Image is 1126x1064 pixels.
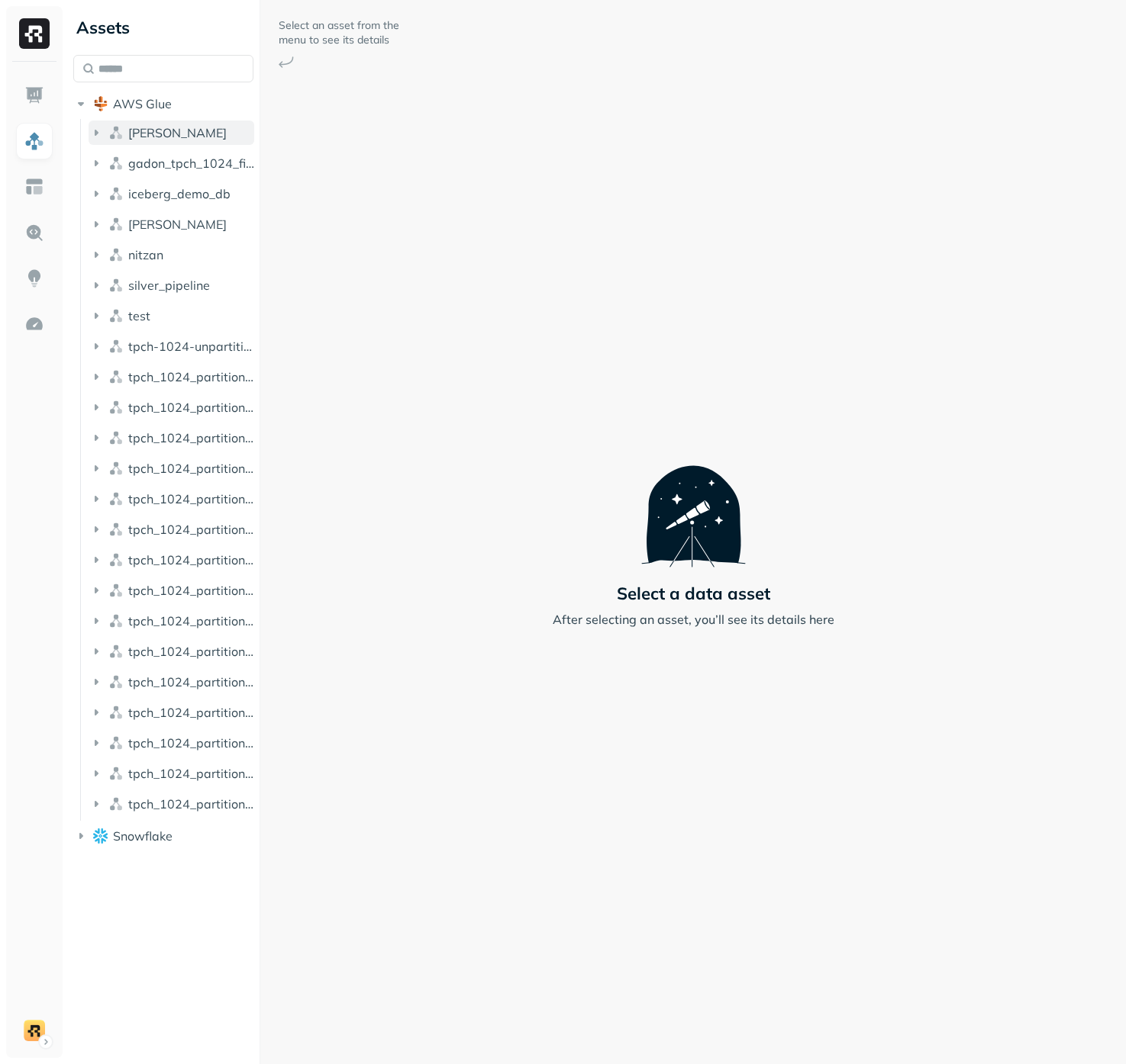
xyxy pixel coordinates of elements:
[128,247,163,262] span: nitzan
[19,18,50,49] img: Ryft
[128,674,254,690] span: tpch_1024_partitioned_5
[113,828,173,844] span: Snowflake
[108,613,124,628] img: namespace
[108,278,124,293] img: namespace
[108,247,124,262] img: namespace
[89,700,254,725] button: tpch_1024_partitioned_6
[73,92,253,116] button: AWS Glue
[24,131,44,151] img: Assets
[89,792,254,816] button: tpch_1024_partitioned_9
[108,308,124,323] img: namespace
[24,314,44,334] img: Optimization
[89,578,254,603] button: tpch_1024_partitioned_2
[128,766,254,781] span: tpch_1024_partitioned_8
[24,223,44,243] img: Query Explorer
[89,639,254,664] button: tpch_1024_partitioned_4
[108,522,124,537] img: namespace
[89,670,254,694] button: tpch_1024_partitioned_5
[89,731,254,755] button: tpch_1024_partitioned_7
[113,96,172,111] span: AWS Glue
[89,456,254,481] button: tpch_1024_partitioned_11
[617,583,770,604] p: Select a data asset
[128,339,254,354] span: tpch-1024-unpartitioned
[108,400,124,415] img: namespace
[108,186,124,201] img: namespace
[128,705,254,720] span: tpch_1024_partitioned_6
[128,735,254,751] span: tpch_1024_partitioned_7
[93,828,108,843] img: root
[128,308,150,323] span: test
[108,339,124,354] img: namespace
[128,278,210,293] span: silver_pipeline
[89,304,254,328] button: test
[108,583,124,598] img: namespace
[108,461,124,476] img: namespace
[108,674,124,690] img: namespace
[128,186,231,201] span: iceberg_demo_db
[553,610,834,628] p: After selecting an asset, you’ll see its details here
[89,273,254,297] button: silver_pipeline
[89,761,254,786] button: tpch_1024_partitioned_8
[641,436,746,567] img: Telescope
[108,369,124,384] img: namespace
[108,552,124,567] img: namespace
[128,583,254,598] span: tpch_1024_partitioned_2
[128,461,254,476] span: tpch_1024_partitioned_11
[279,18,401,47] p: Select an asset from the menu to see its details
[128,400,254,415] span: tpch_1024_partitioned_1
[89,548,254,572] button: tpch_1024_partitioned_14
[24,85,44,105] img: Dashboard
[89,609,254,633] button: tpch_1024_partitioned_3
[89,243,254,267] button: nitzan
[89,517,254,542] button: tpch_1024_partitioned_13
[128,796,254,812] span: tpch_1024_partitioned_9
[89,182,254,206] button: iceberg_demo_db
[73,824,253,848] button: Snowflake
[108,766,124,781] img: namespace
[108,705,124,720] img: namespace
[89,395,254,419] button: tpch_1024_partitioned_1
[128,552,254,567] span: tpch_1024_partitioned_14
[89,365,254,389] button: tpch_1024_partitioned
[108,644,124,659] img: namespace
[128,369,254,384] span: tpch_1024_partitioned
[128,156,254,171] span: gadon_tpch_1024_filesizes_test
[108,430,124,445] img: namespace
[108,217,124,232] img: namespace
[128,125,227,140] span: [PERSON_NAME]
[108,156,124,171] img: namespace
[24,1020,45,1041] img: demo
[24,177,44,197] img: Asset Explorer
[108,125,124,140] img: namespace
[89,121,254,145] button: [PERSON_NAME]
[89,151,254,175] button: gadon_tpch_1024_filesizes_test
[89,426,254,450] button: tpch_1024_partitioned_10
[108,796,124,812] img: namespace
[279,56,294,68] img: Arrow
[128,644,254,659] span: tpch_1024_partitioned_4
[89,487,254,511] button: tpch_1024_partitioned_12
[73,15,253,40] div: Assets
[89,334,254,358] button: tpch-1024-unpartitioned
[89,212,254,236] button: [PERSON_NAME]
[128,491,254,506] span: tpch_1024_partitioned_12
[128,522,254,537] span: tpch_1024_partitioned_13
[128,430,254,445] span: tpch_1024_partitioned_10
[93,96,108,111] img: root
[108,735,124,751] img: namespace
[128,613,254,628] span: tpch_1024_partitioned_3
[128,217,227,232] span: [PERSON_NAME]
[108,491,124,506] img: namespace
[24,268,44,288] img: Insights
